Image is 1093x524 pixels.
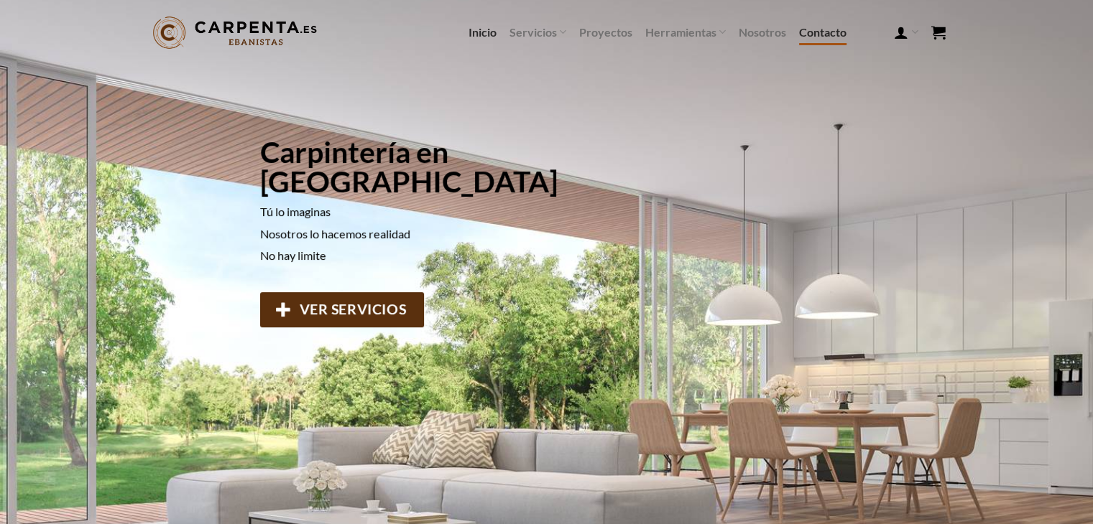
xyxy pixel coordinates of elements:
[799,19,847,45] a: Contacto
[509,18,566,46] a: Servicios
[299,298,406,320] span: VER SERVICIOS
[260,226,410,240] span: Nosotros lo hacemos realidad
[260,205,331,218] span: Tú lo imaginas
[260,248,326,262] span: No hay limite
[645,18,726,46] a: Herramientas
[739,19,786,45] a: Nosotros
[260,137,653,196] h2: Carpintería en [GEOGRAPHIC_DATA]
[469,19,497,45] a: Inicio
[579,19,632,45] a: Proyectos
[260,292,424,327] a: VER SERVICIOS
[148,13,322,52] img: Carpenta.es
